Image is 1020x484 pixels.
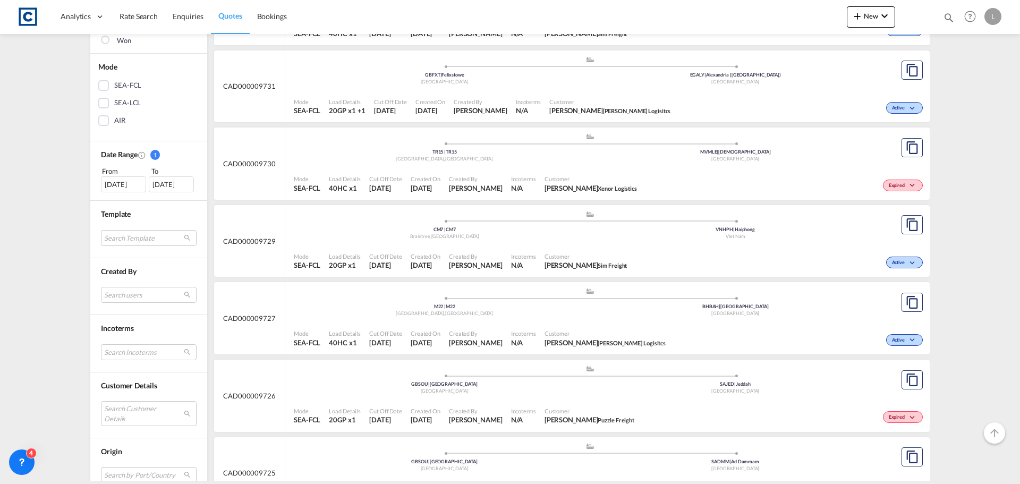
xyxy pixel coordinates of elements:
[889,414,907,421] span: Expired
[711,310,759,316] span: [GEOGRAPHIC_DATA]
[411,338,440,347] span: 15 Sep 2025
[943,12,955,28] div: icon-magnify
[396,310,445,316] span: [GEOGRAPHIC_DATA]
[907,183,920,189] md-icon: icon-chevron-down
[907,106,920,112] md-icon: icon-chevron-down
[223,391,276,401] span: CAD000009726
[98,98,199,108] md-checkbox: SEA-LCL
[294,175,320,183] span: Mode
[511,252,536,260] span: Incoterms
[711,388,759,394] span: [GEOGRAPHIC_DATA]
[444,303,446,309] span: |
[329,415,361,424] span: 20GP x 1
[711,79,759,84] span: [GEOGRAPHIC_DATA]
[214,282,930,354] div: CAD000009727 assets/icons/custom/ship-fill.svgassets/icons/custom/roll-o-plane.svgOrigin United K...
[851,10,864,22] md-icon: icon-plus 400-fg
[444,310,445,316] span: ,
[729,458,731,464] span: |
[907,337,920,343] md-icon: icon-chevron-down
[369,175,402,183] span: Cut Off Date
[421,79,469,84] span: [GEOGRAPHIC_DATA]
[294,183,320,193] span: SEA-FCL
[114,98,141,108] div: SEA-LCL
[511,183,523,193] div: N/A
[411,260,440,270] span: 15 Sep 2025
[294,415,320,424] span: SEA-FCL
[444,226,446,232] span: |
[717,149,718,155] span: |
[702,303,769,309] span: BHBAH [GEOGRAPHIC_DATA]
[516,106,528,115] div: N/A
[329,329,361,337] span: Load Details
[150,150,160,160] span: 1
[294,338,320,347] span: SEA-FCL
[411,175,440,183] span: Created On
[598,185,637,192] span: Xenor Logistics
[411,407,440,415] span: Created On
[214,128,930,200] div: CAD000009730 assets/icons/custom/ship-fill.svgassets/icons/custom/roll-o-plane.svgOrigin United K...
[445,310,493,316] span: [GEOGRAPHIC_DATA]
[719,303,720,309] span: |
[294,106,320,115] span: SEA-FCL
[454,98,507,106] span: Created By
[892,259,907,267] span: Active
[545,415,634,424] span: Neil Smith Puzzle Freight
[886,334,923,346] div: Change Status Here
[101,267,137,276] span: Created By
[446,149,457,155] span: TR15
[902,447,923,466] button: Copy Quote
[584,211,597,217] md-icon: assets/icons/custom/ship-fill.svg
[907,415,920,421] md-icon: icon-chevron-down
[101,447,122,456] span: Origin
[329,98,365,106] span: Load Details
[892,105,907,112] span: Active
[449,415,503,424] span: Lynsey Heaton
[410,233,431,239] span: Braintree
[711,465,759,471] span: [GEOGRAPHIC_DATA]
[101,176,146,192] div: [DATE]
[961,7,979,26] span: Help
[961,7,984,27] div: Help
[374,98,407,106] span: Cut Off Date
[892,337,907,344] span: Active
[415,106,445,115] span: 15 Sep 2025
[138,151,146,159] md-icon: Created On
[886,102,923,114] div: Change Status Here
[598,339,666,346] span: [PERSON_NAME] Logisitcs
[906,296,919,309] md-icon: assets/icons/custom/copyQuote.svg
[218,11,242,20] span: Quotes
[425,72,464,78] span: GBFXT Felixstowe
[584,288,597,294] md-icon: assets/icons/custom/ship-fill.svg
[421,388,469,394] span: [GEOGRAPHIC_DATA]
[150,166,197,176] div: To
[984,422,1005,444] button: Go to Top
[511,175,536,183] span: Incoterms
[369,329,402,337] span: Cut Off Date
[223,313,276,323] span: CAD000009727
[449,252,503,260] span: Created By
[545,183,637,193] span: Joshua O'Donoughoe Xenor Logistics
[511,407,536,415] span: Incoterms
[545,338,666,347] span: Andrea Locarno Gruber Logisitcs
[847,6,895,28] button: icon-plus 400-fgNewicon-chevron-down
[711,156,759,162] span: [GEOGRAPHIC_DATA]
[902,370,923,389] button: Copy Quote
[545,260,627,270] span: Francesca Haiphong Sim Freight
[889,182,907,190] span: Expired
[430,233,431,239] span: ,
[114,80,141,91] div: SEA-FCL
[101,150,138,159] span: Date Range
[214,50,930,123] div: CAD000009731 assets/icons/custom/ship-fill.svgassets/icons/custom/roll-o-plane.svgOriginFelixstow...
[114,115,125,126] div: AIR
[329,106,365,115] span: 20GP x 1 , 40HC x 1
[902,61,923,80] button: Copy Quote
[511,329,536,337] span: Incoterms
[511,415,523,424] div: N/A
[598,262,627,269] span: Sim Freight
[545,252,627,260] span: Customer
[584,57,597,62] md-icon: assets/icons/custom/ship-fill.svg
[294,260,320,270] span: SEA-FCL
[369,407,402,415] span: Cut Off Date
[294,407,320,415] span: Mode
[726,233,745,239] span: Viet Nam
